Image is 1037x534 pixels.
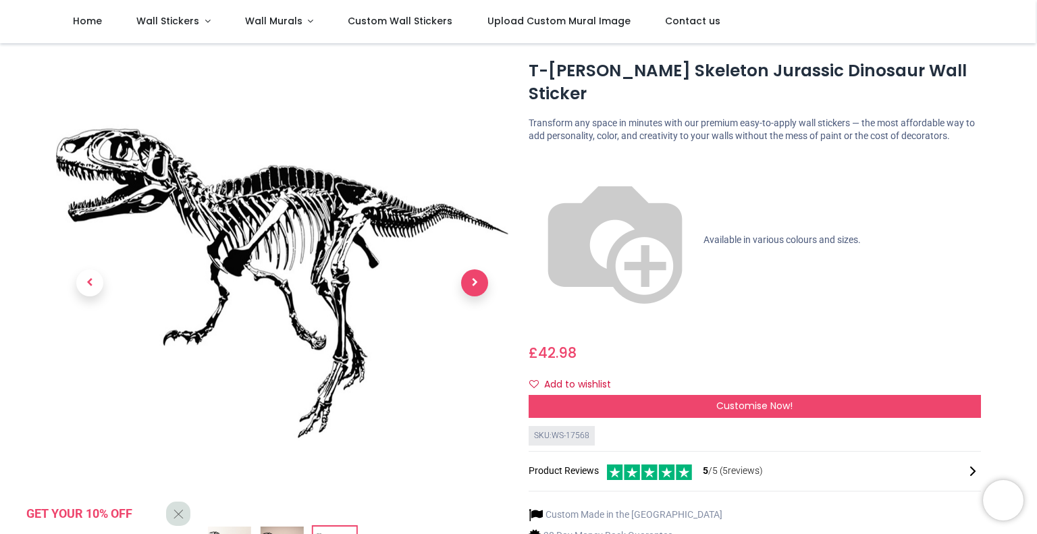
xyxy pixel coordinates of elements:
[56,124,124,441] a: Previous
[703,234,861,244] span: Available in various colours and sizes.
[529,59,981,106] h1: T-[PERSON_NAME] Skeleton Jurassic Dinosaur Wall Sticker
[487,14,631,28] span: Upload Custom Mural Image
[716,399,793,412] span: Customise Now!
[529,379,539,389] i: Add to wishlist
[73,14,102,28] span: Home
[529,117,981,143] p: Transform any space in minutes with our premium easy-to-apply wall stickers — the most affordable...
[703,464,763,478] span: /5 ( 5 reviews)
[136,14,199,28] span: Wall Stickers
[461,269,488,296] span: Next
[56,57,508,509] img: WS-17568-03
[703,465,708,476] span: 5
[245,14,302,28] span: Wall Murals
[538,343,577,363] span: 42.98
[983,480,1023,520] iframe: Brevo live chat
[529,343,577,363] span: £
[529,154,701,327] img: color-wheel.png
[665,14,720,28] span: Contact us
[529,426,595,446] div: SKU: WS-17568
[348,14,452,28] span: Custom Wall Stickers
[441,124,508,441] a: Next
[76,269,103,296] span: Previous
[529,508,722,522] li: Custom Made in the [GEOGRAPHIC_DATA]
[529,462,981,481] div: Product Reviews
[529,373,622,396] button: Add to wishlistAdd to wishlist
